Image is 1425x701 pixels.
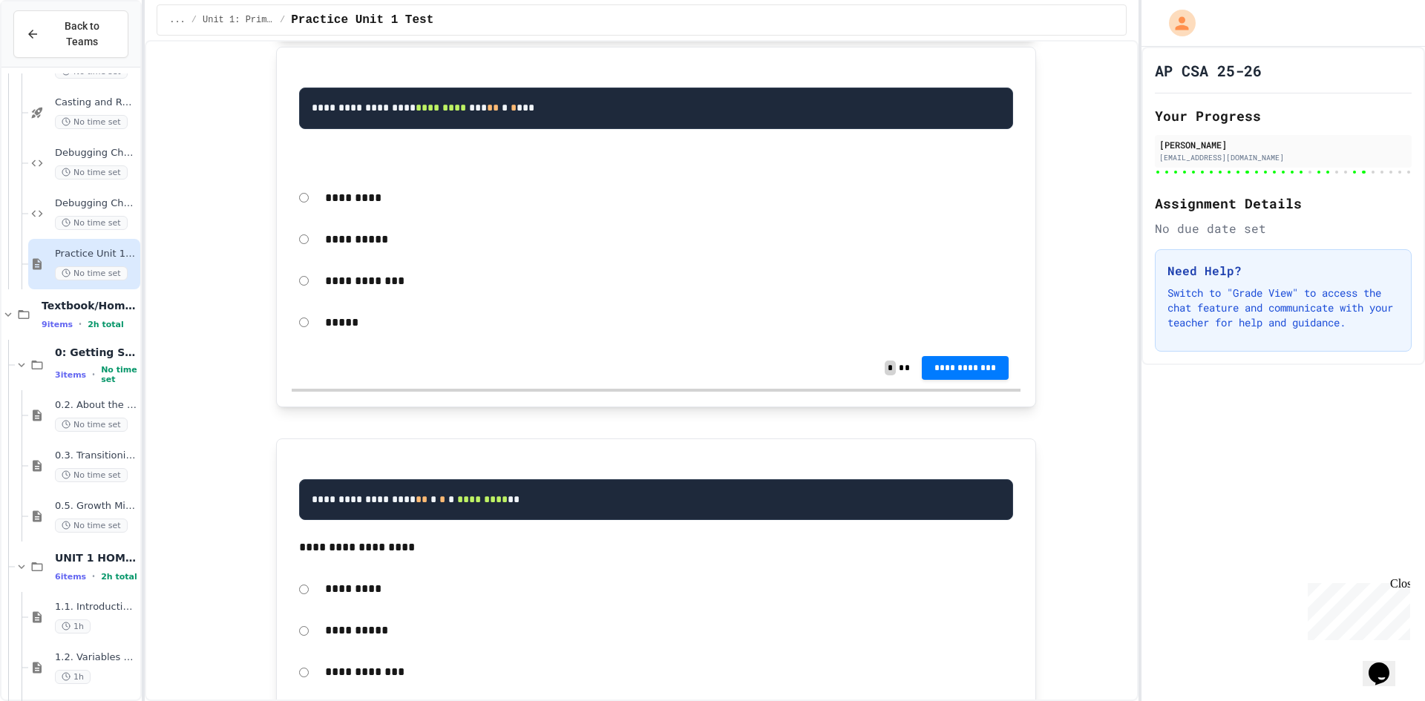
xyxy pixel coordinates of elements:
[55,115,128,129] span: No time set
[55,519,128,533] span: No time set
[55,165,128,180] span: No time set
[1167,286,1399,330] p: Switch to "Grade View" to access the chat feature and communicate with your teacher for help and ...
[55,572,86,582] span: 6 items
[101,572,137,582] span: 2h total
[55,147,137,159] span: Debugging Challenge 1
[55,399,137,412] span: 0.2. About the AP CSA Exam
[1363,642,1410,686] iframe: chat widget
[55,601,137,613] span: 1.1. Introduction to Algorithms, Programming, and Compilers
[55,551,137,565] span: UNIT 1 HOMEWORK (DUE BEFORE UNIT 1 TEST)
[169,14,186,26] span: ...
[79,318,82,330] span: •
[1155,60,1262,81] h1: AP CSA 25-26
[55,197,137,210] span: Debugging Challenge 2
[48,19,116,50] span: Back to Teams
[1167,262,1399,280] h3: Need Help?
[1155,220,1412,237] div: No due date set
[55,346,137,359] span: 0: Getting Started
[88,320,124,329] span: 2h total
[42,299,137,312] span: Textbook/Homework (CSAwesome)
[55,216,128,230] span: No time set
[203,14,274,26] span: Unit 1: Primitive Types
[55,248,137,260] span: Practice Unit 1 Test
[92,570,95,582] span: •
[291,11,433,29] span: Practice Unit 1 Test
[191,14,197,26] span: /
[55,370,86,380] span: 3 items
[280,14,285,26] span: /
[1153,6,1199,40] div: My Account
[55,651,137,664] span: 1.2. Variables and Data Types
[55,450,137,462] span: 0.3. Transitioning from AP CSP to AP CSA
[55,619,91,633] span: 1h
[101,365,137,384] span: No time set
[55,468,128,482] span: No time set
[55,500,137,513] span: 0.5. Growth Mindset and Pair Programming
[42,320,73,329] span: 9 items
[55,96,137,109] span: Casting and Ranges of variables - Quiz
[6,6,102,94] div: Chat with us now!Close
[55,670,91,684] span: 1h
[1159,152,1407,163] div: [EMAIL_ADDRESS][DOMAIN_NAME]
[1159,138,1407,151] div: [PERSON_NAME]
[1155,193,1412,214] h2: Assignment Details
[92,369,95,381] span: •
[55,266,128,280] span: No time set
[55,418,128,432] span: No time set
[1155,105,1412,126] h2: Your Progress
[1302,577,1410,640] iframe: chat widget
